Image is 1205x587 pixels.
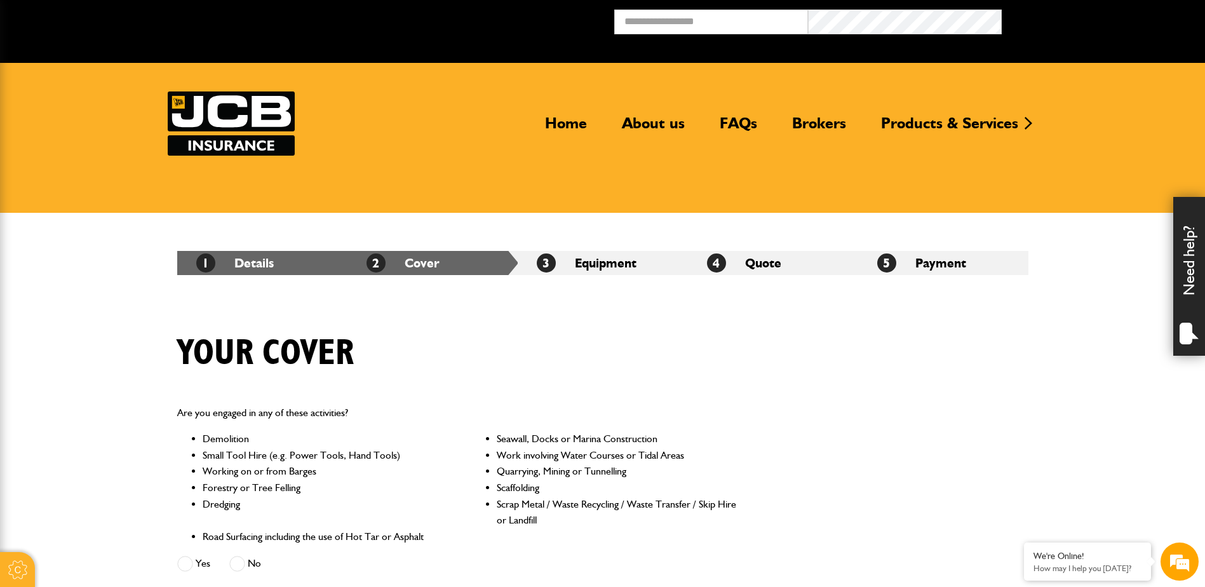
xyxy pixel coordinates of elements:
span: 1 [196,253,215,273]
li: Equipment [518,251,688,275]
li: Scaffolding [497,480,737,496]
a: Brokers [783,114,856,143]
h1: Your cover [177,332,354,375]
a: JCB Insurance Services [168,91,295,156]
div: Need help? [1173,197,1205,356]
a: Home [535,114,596,143]
li: Quote [688,251,858,275]
li: Road Surfacing including the use of Hot Tar or Asphalt [203,529,443,545]
button: Broker Login [1002,10,1195,29]
a: FAQs [710,114,767,143]
span: 4 [707,253,726,273]
a: Products & Services [872,114,1028,143]
li: Scrap Metal / Waste Recycling / Waste Transfer / Skip Hire or Landfill [497,496,737,529]
span: 3 [537,253,556,273]
a: About us [612,114,694,143]
div: We're Online! [1033,551,1141,562]
li: Dredging [203,496,443,529]
li: Cover [347,251,518,275]
li: Working on or from Barges [203,463,443,480]
li: Work involving Water Courses or Tidal Areas [497,447,737,464]
p: How may I help you today? [1033,563,1141,573]
label: Yes [177,556,210,572]
li: Demolition [203,431,443,447]
img: JCB Insurance Services logo [168,91,295,156]
li: Quarrying, Mining or Tunnelling [497,463,737,480]
a: 1Details [196,255,274,271]
span: 2 [367,253,386,273]
p: Are you engaged in any of these activities? [177,405,738,421]
li: Forestry or Tree Felling [203,480,443,496]
li: Payment [858,251,1028,275]
span: 5 [877,253,896,273]
li: Small Tool Hire (e.g. Power Tools, Hand Tools) [203,447,443,464]
li: Seawall, Docks or Marina Construction [497,431,737,447]
label: No [229,556,261,572]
